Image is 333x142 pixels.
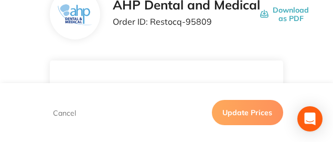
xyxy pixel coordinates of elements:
[113,17,260,26] p: Order ID: Restocq- 95809
[58,4,92,25] img: ZjN5bDlnNQ
[212,100,283,125] button: Update Prices
[297,106,323,131] div: Open Intercom Messenger
[50,108,79,117] button: Cancel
